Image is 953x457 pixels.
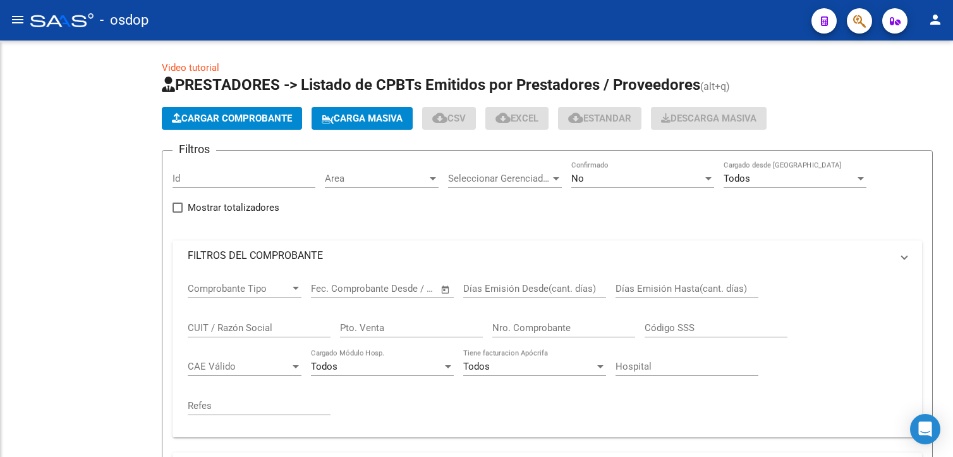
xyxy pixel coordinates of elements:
[173,271,922,437] div: FILTROS DEL COMPROBANTE
[485,107,549,130] button: EXCEL
[188,249,892,263] mat-panel-title: FILTROS DEL COMPROBANTE
[463,361,490,372] span: Todos
[495,110,511,125] mat-icon: cloud_download
[325,173,427,184] span: Area
[568,113,631,124] span: Estandar
[928,12,943,27] mat-icon: person
[188,200,279,215] span: Mostrar totalizadores
[363,283,425,294] input: End date
[188,361,290,372] span: CAE Válido
[311,283,352,294] input: Start date
[322,113,403,124] span: Carga Masiva
[724,173,750,184] span: Todos
[311,361,337,372] span: Todos
[162,76,700,94] span: PRESTADORES -> Listado de CPBTs Emitidos por Prestadores / Proveedores
[188,283,290,294] span: Comprobante Tipo
[558,107,641,130] button: Estandar
[439,282,453,297] button: Open calendar
[432,110,447,125] mat-icon: cloud_download
[162,107,302,130] button: Cargar Comprobante
[10,12,25,27] mat-icon: menu
[448,173,550,184] span: Seleccionar Gerenciador
[162,62,219,73] a: Video tutorial
[571,173,584,184] span: No
[700,80,730,92] span: (alt+q)
[661,113,756,124] span: Descarga Masiva
[422,107,476,130] button: CSV
[910,414,940,444] div: Open Intercom Messenger
[651,107,767,130] app-download-masive: Descarga masiva de comprobantes (adjuntos)
[651,107,767,130] button: Descarga Masiva
[312,107,413,130] button: Carga Masiva
[495,113,538,124] span: EXCEL
[100,6,149,34] span: - osdop
[173,141,216,158] h3: Filtros
[568,110,583,125] mat-icon: cloud_download
[173,241,922,271] mat-expansion-panel-header: FILTROS DEL COMPROBANTE
[172,113,292,124] span: Cargar Comprobante
[432,113,466,124] span: CSV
